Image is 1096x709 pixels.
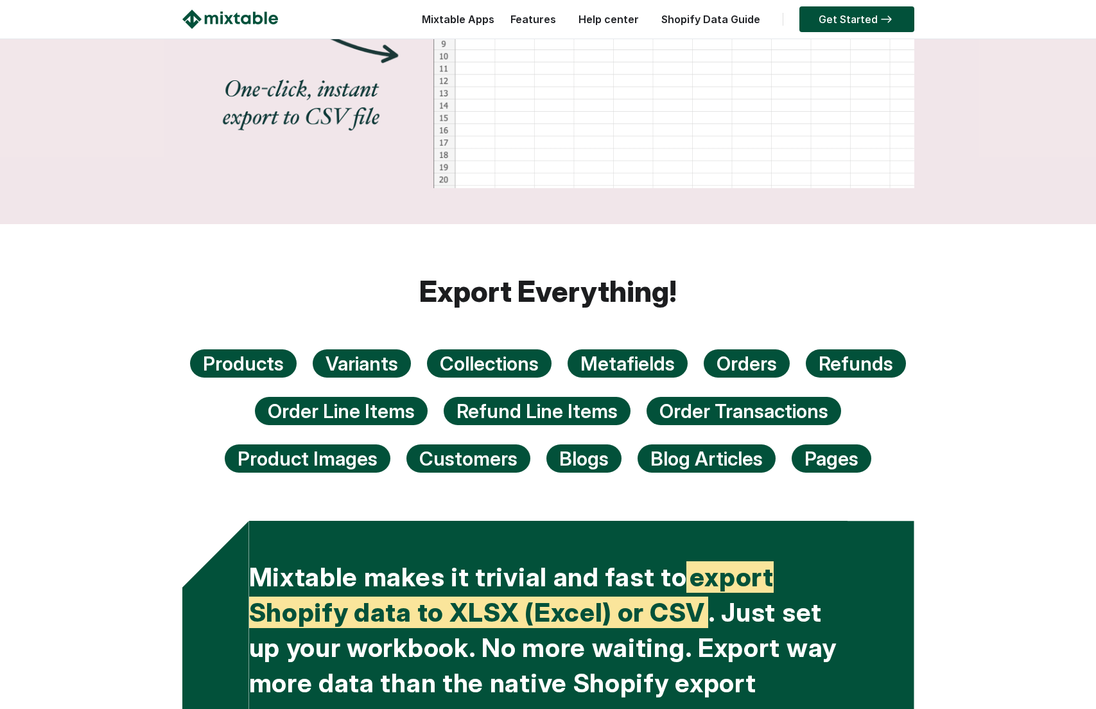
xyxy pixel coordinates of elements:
[255,397,428,425] div: Order Line Items
[427,349,552,378] div: Collections
[444,397,631,425] div: Refund Line Items
[878,15,895,23] img: arrow-right.svg
[546,444,622,473] div: Blogs
[415,10,494,35] div: Mixtable Apps
[638,444,776,473] div: Blog Articles
[572,13,645,26] a: Help center
[792,444,871,473] div: Pages
[799,6,914,32] a: Get Started
[568,349,688,378] div: Metafields
[182,10,278,29] img: Mixtable logo
[313,349,411,378] div: Variants
[190,349,297,378] div: Products
[406,444,530,473] div: Customers
[225,444,390,473] div: Product Images
[655,13,767,26] a: Shopify Data Guide
[704,349,790,378] div: Orders
[504,13,562,26] a: Features
[647,397,841,425] div: Order Transactions
[806,349,906,378] div: Refunds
